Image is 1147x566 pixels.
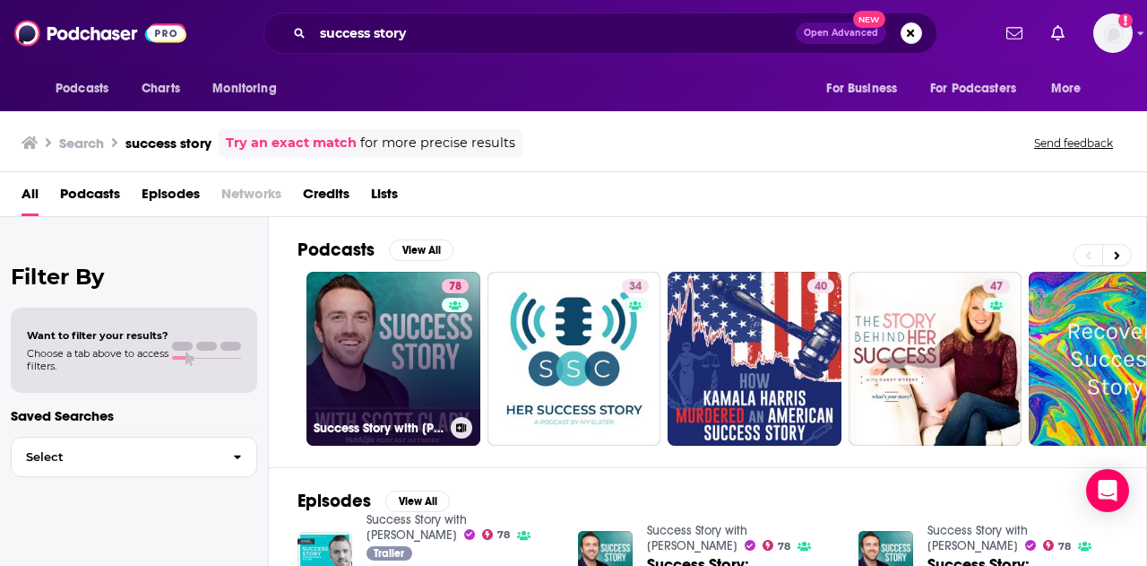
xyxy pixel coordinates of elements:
a: Success Story with Scott D. Clary [647,523,747,553]
span: Choose a tab above to access filters. [27,347,168,372]
img: Podchaser - Follow, Share and Rate Podcasts [14,16,186,50]
a: 78Success Story with [PERSON_NAME] [306,272,480,446]
a: Lists [371,179,398,216]
button: open menu [43,72,132,106]
a: Episodes [142,179,200,216]
h3: success story [125,135,211,152]
span: Monitoring [212,76,276,101]
span: 34 [629,278,642,296]
div: Open Intercom Messenger [1086,469,1129,512]
h3: Success Story with [PERSON_NAME] [314,421,444,436]
span: For Podcasters [930,76,1016,101]
img: User Profile [1093,13,1133,53]
a: 78 [1043,540,1072,551]
h2: Filter By [11,264,257,290]
span: For Business [826,76,897,101]
div: Search podcasts, credits, & more... [263,13,937,54]
button: View All [389,239,453,261]
span: Open Advanced [804,29,878,38]
a: 40 [668,272,841,446]
button: open menu [200,72,299,106]
a: Show notifications dropdown [1044,18,1072,48]
a: Try an exact match [226,133,357,153]
span: New [853,11,885,28]
button: open menu [814,72,919,106]
button: Open AdvancedNew [796,22,886,44]
a: Charts [130,72,191,106]
h2: Episodes [298,490,371,512]
p: Saved Searches [11,407,257,424]
a: All [22,179,39,216]
svg: Add a profile image [1118,13,1133,28]
a: Success Story with Scott D. Clary [367,512,467,543]
a: EpisodesView All [298,490,450,512]
a: 34 [622,279,649,293]
span: for more precise results [360,133,515,153]
button: Select [11,437,257,477]
a: Podcasts [60,179,120,216]
a: Credits [303,179,349,216]
span: 78 [497,531,510,539]
span: Networks [221,179,281,216]
span: Want to filter your results? [27,329,168,342]
h3: Search [59,135,104,152]
a: 47 [983,279,1010,293]
button: open menu [1039,72,1104,106]
span: Logged in as HavasFormulab2b [1093,13,1133,53]
span: 47 [990,278,1003,296]
span: Trailer [374,548,404,559]
span: 78 [778,543,790,551]
a: 40 [807,279,834,293]
button: open menu [918,72,1042,106]
a: Success Story with Scott D. Clary [927,523,1028,553]
button: View All [385,491,450,512]
span: Select [12,451,219,463]
a: 78 [763,540,791,551]
a: PodcastsView All [298,239,453,261]
span: 40 [815,278,827,296]
span: More [1051,76,1082,101]
span: Podcasts [56,76,108,101]
span: Charts [142,76,180,101]
a: 47 [849,272,1022,446]
input: Search podcasts, credits, & more... [313,19,796,48]
button: Send feedback [1029,135,1118,151]
h2: Podcasts [298,239,375,261]
button: Show profile menu [1093,13,1133,53]
a: 34 [487,272,661,446]
a: 78 [442,279,469,293]
span: 78 [1058,543,1071,551]
a: Show notifications dropdown [999,18,1030,48]
a: 78 [482,529,511,540]
span: 78 [449,278,461,296]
